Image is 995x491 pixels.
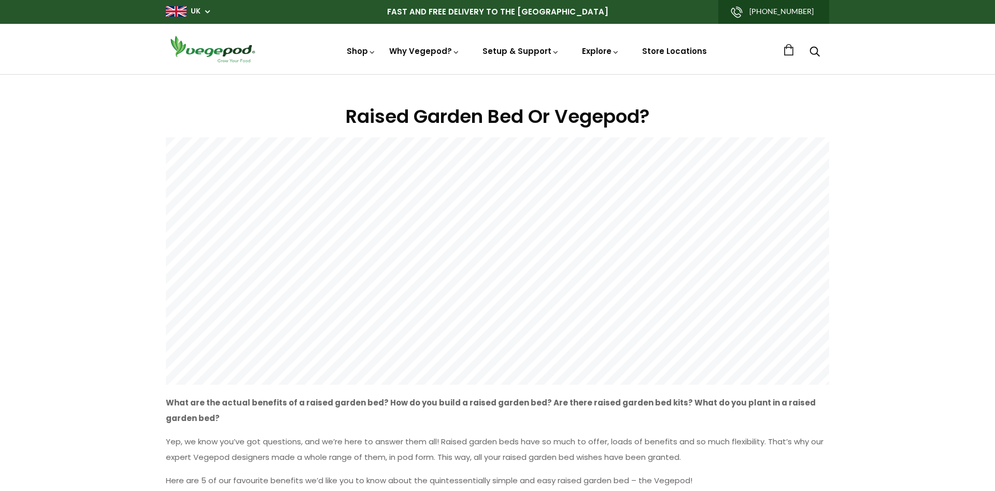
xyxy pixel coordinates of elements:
a: Explore [582,46,619,57]
a: Search [809,47,820,58]
p: Yep, we know you’ve got questions, and we’re here to answer them all! Raised garden beds have so ... [166,434,829,465]
a: Why Vegepod? [389,46,460,57]
img: gb_large.png [166,6,187,17]
a: Setup & Support [482,46,559,57]
strong: What are the actual benefits of a raised garden bed? How do you build a raised garden bed? Are th... [166,397,816,424]
p: Here are 5 of our favourite benefits we’d like you to know about the quintessentially simple and ... [166,473,829,488]
img: Vegepod [166,34,259,64]
a: Store Locations [642,46,707,57]
h1: Raised Garden Bed Or Vegepod? [166,103,829,131]
a: Shop [347,46,376,57]
a: UK [191,6,201,17]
